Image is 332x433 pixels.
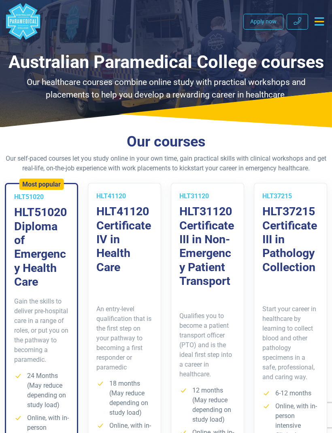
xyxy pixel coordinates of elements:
[14,371,69,410] li: 24 Months (May reduce depending on study load)
[5,3,41,40] a: Australian Paramedical College
[14,205,69,289] h3: HLT51020 Diploma of Emergency Health Care
[262,304,319,382] p: Start your career in healthcare by learning to collect blood and other pathology specimens in a s...
[5,154,327,173] p: Our self-paced courses let you study online in your own time, gain practical skills with clinical...
[5,76,327,101] p: Our healthcare courses combine online study with practical workshops and placements to help you d...
[311,14,327,29] button: Toggle navigation
[96,204,153,274] h3: HLT41120 Certificate IV in Health Care
[96,304,153,372] p: An entry-level qualification that is the first step on your pathway to becoming a first responder...
[179,386,236,425] li: 12 months (May reduce depending on study load)
[14,297,69,365] p: Gain the skills to deliver pre-hospital care in a range of roles, or put you on the pathway to be...
[96,192,126,200] span: HLT41120
[179,192,209,200] span: HLT31120
[96,379,153,418] li: 18 months (May reduce depending on study load)
[22,180,61,188] h5: Most popular
[5,133,327,151] h2: Our courses
[14,193,44,201] span: HLT51020
[179,311,236,379] p: Qualifies you to become a patient transport officer (PTO) and is the ideal first step into a care...
[262,192,292,200] span: HLT37215
[5,52,327,73] h1: Australian Paramedical College courses
[262,388,319,398] li: 6-12 months
[179,204,236,288] h3: HLT31120 Certificate III in Non-Emergency Patient Transport
[262,204,319,274] h3: HLT37215 Certificate III in Pathology Collection
[243,14,283,30] a: Apply now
